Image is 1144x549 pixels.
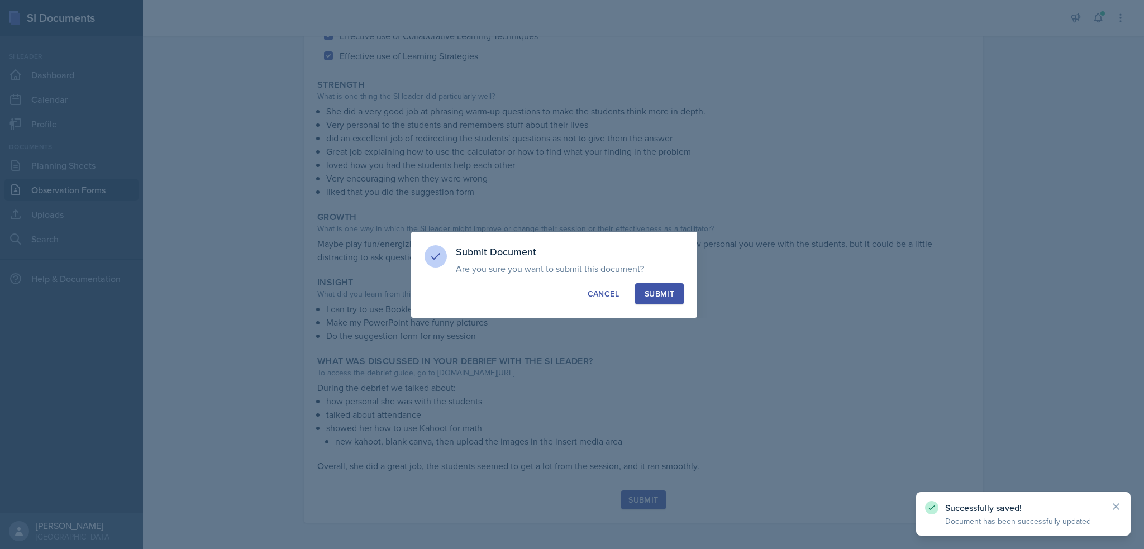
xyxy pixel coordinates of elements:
[578,283,628,304] button: Cancel
[588,288,619,299] div: Cancel
[456,245,684,259] h3: Submit Document
[945,502,1102,513] p: Successfully saved!
[456,263,684,274] p: Are you sure you want to submit this document?
[645,288,674,299] div: Submit
[635,283,684,304] button: Submit
[945,515,1102,527] p: Document has been successfully updated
